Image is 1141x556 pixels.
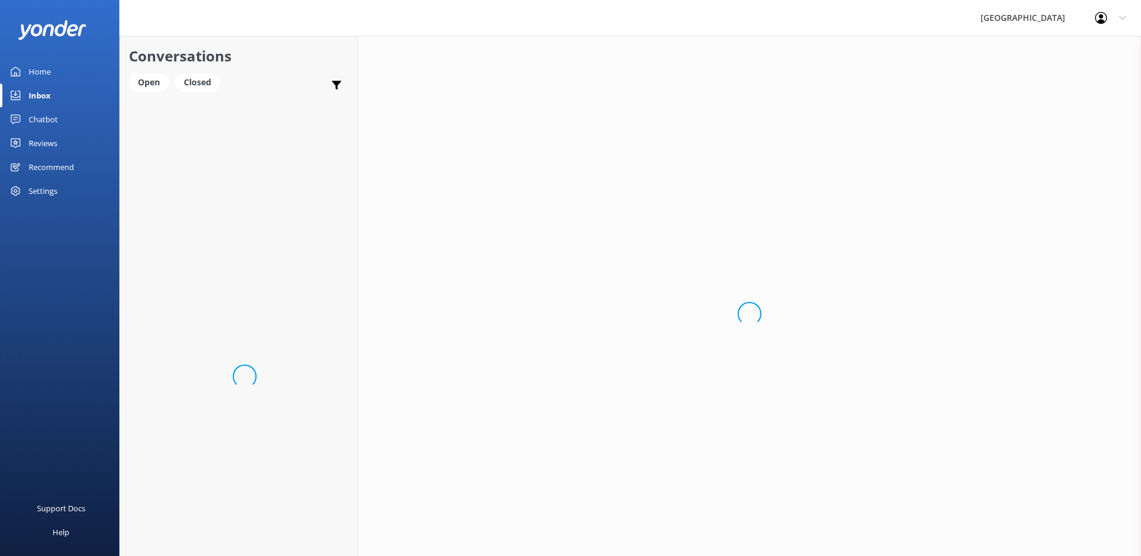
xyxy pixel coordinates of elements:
[53,520,69,544] div: Help
[175,75,226,88] a: Closed
[29,155,74,179] div: Recommend
[37,496,85,520] div: Support Docs
[29,107,58,131] div: Chatbot
[129,45,349,67] h2: Conversations
[129,75,175,88] a: Open
[29,131,57,155] div: Reviews
[29,179,57,203] div: Settings
[129,73,169,91] div: Open
[29,60,51,84] div: Home
[29,84,51,107] div: Inbox
[18,20,87,40] img: yonder-white-logo.png
[175,73,220,91] div: Closed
